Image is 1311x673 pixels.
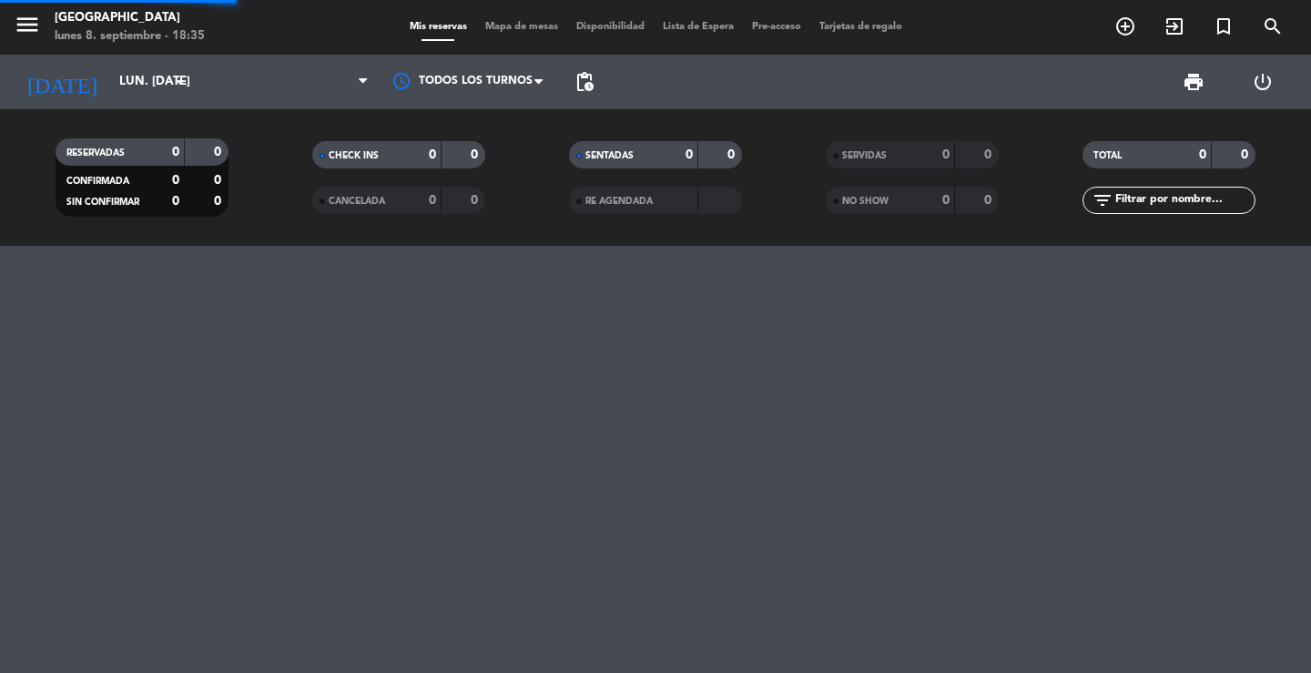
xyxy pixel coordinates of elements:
[942,148,950,161] strong: 0
[14,11,41,38] i: menu
[1228,55,1297,109] div: LOG OUT
[329,197,385,206] span: CANCELADA
[66,198,139,207] span: SIN CONFIRMAR
[14,11,41,45] button: menu
[401,22,476,32] span: Mis reservas
[471,194,482,207] strong: 0
[172,174,179,187] strong: 0
[169,71,191,93] i: arrow_drop_down
[471,148,482,161] strong: 0
[1092,189,1113,211] i: filter_list
[66,177,129,186] span: CONFIRMADA
[1093,151,1122,160] span: TOTAL
[585,151,634,160] span: SENTADAS
[984,148,995,161] strong: 0
[1164,15,1185,37] i: exit_to_app
[686,148,693,161] strong: 0
[172,146,179,158] strong: 0
[842,151,887,160] span: SERVIDAS
[1241,148,1252,161] strong: 0
[214,195,225,208] strong: 0
[1183,71,1204,93] span: print
[1252,71,1274,93] i: power_settings_new
[1262,15,1284,37] i: search
[842,197,889,206] span: NO SHOW
[55,27,205,46] div: lunes 8. septiembre - 18:35
[1213,15,1235,37] i: turned_in_not
[984,194,995,207] strong: 0
[810,22,911,32] span: Tarjetas de regalo
[429,194,436,207] strong: 0
[654,22,743,32] span: Lista de Espera
[66,148,125,158] span: RESERVADAS
[55,9,205,27] div: [GEOGRAPHIC_DATA]
[585,197,653,206] span: RE AGENDADA
[329,151,379,160] span: CHECK INS
[743,22,810,32] span: Pre-acceso
[1113,190,1255,210] input: Filtrar por nombre...
[214,174,225,187] strong: 0
[567,22,654,32] span: Disponibilidad
[942,194,950,207] strong: 0
[429,148,436,161] strong: 0
[574,71,595,93] span: pending_actions
[1114,15,1136,37] i: add_circle_outline
[214,146,225,158] strong: 0
[727,148,738,161] strong: 0
[14,62,110,102] i: [DATE]
[1199,148,1206,161] strong: 0
[172,195,179,208] strong: 0
[476,22,567,32] span: Mapa de mesas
